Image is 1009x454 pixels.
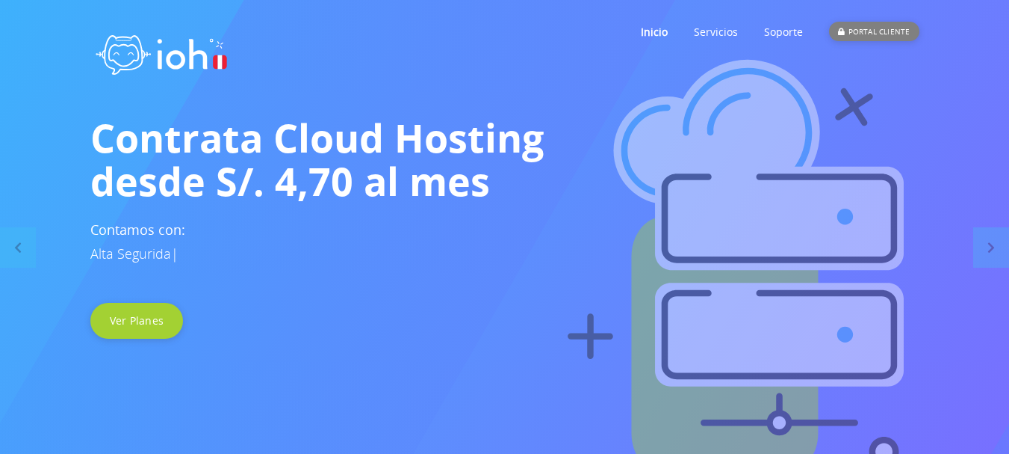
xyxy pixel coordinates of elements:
h1: Contrata Cloud Hosting desde S/. 4,70 al mes [90,116,919,203]
a: Ver Planes [90,303,184,339]
a: Servicios [694,2,738,61]
span: Alta Segurida [90,245,171,263]
a: Soporte [764,2,803,61]
img: logo ioh [90,19,232,85]
a: PORTAL CLIENTE [829,2,919,61]
h3: Contamos con: [90,218,919,266]
span: | [171,245,178,263]
a: Inicio [641,2,668,61]
div: PORTAL CLIENTE [829,22,919,41]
